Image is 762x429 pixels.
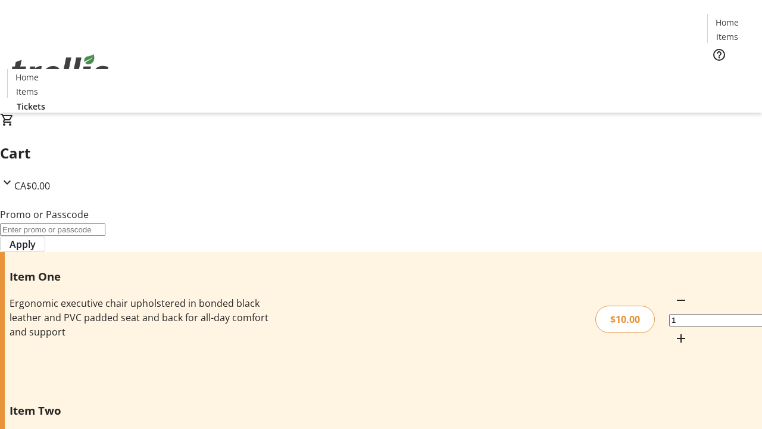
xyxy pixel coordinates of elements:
button: Help [707,43,731,67]
span: Apply [10,237,36,251]
span: Home [15,71,39,83]
div: Ergonomic executive chair upholstered in bonded black leather and PVC padded seat and back for al... [10,296,270,339]
a: Tickets [7,100,55,113]
h3: Item One [10,268,270,285]
a: Items [708,30,746,43]
span: Tickets [17,100,45,113]
span: Tickets [717,69,745,82]
button: Increment by one [669,327,693,350]
div: $10.00 [595,306,655,333]
h3: Item Two [10,402,270,419]
a: Home [8,71,46,83]
span: Items [716,30,738,43]
img: Orient E2E Organization fhxPYzq0ca's Logo [7,41,113,101]
span: CA$0.00 [14,179,50,192]
button: Decrement by one [669,288,693,312]
a: Home [708,16,746,29]
span: Items [16,85,38,98]
a: Items [8,85,46,98]
a: Tickets [707,69,755,82]
span: Home [716,16,739,29]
